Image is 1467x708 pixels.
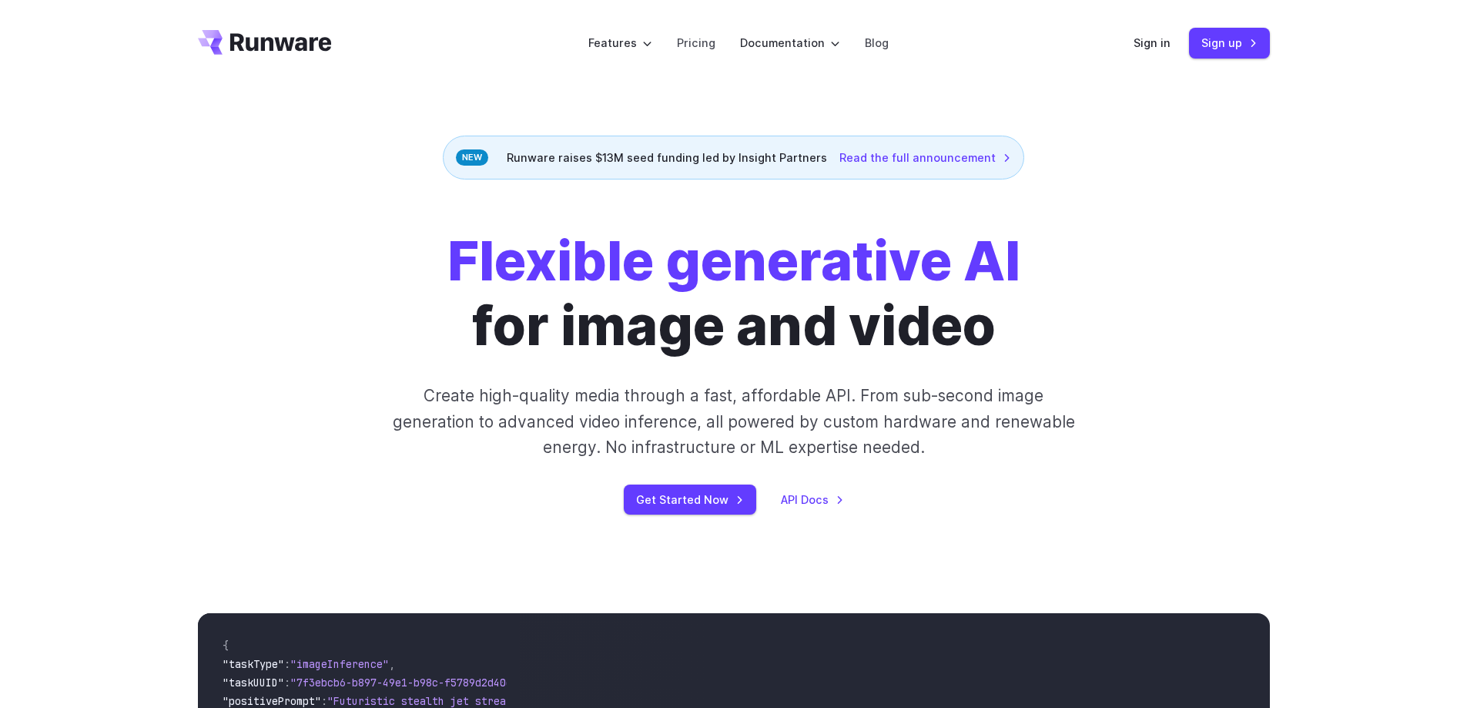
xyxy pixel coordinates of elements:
[740,34,840,52] label: Documentation
[223,676,284,690] span: "taskUUID"
[290,657,389,671] span: "imageInference"
[447,229,1020,358] h1: for image and video
[389,657,395,671] span: ,
[290,676,524,690] span: "7f3ebcb6-b897-49e1-b98c-f5789d2d40d7"
[588,34,652,52] label: Features
[223,639,229,653] span: {
[839,149,1011,166] a: Read the full announcement
[1134,34,1171,52] a: Sign in
[390,383,1077,460] p: Create high-quality media through a fast, affordable API. From sub-second image generation to adv...
[284,676,290,690] span: :
[284,657,290,671] span: :
[865,34,889,52] a: Blog
[677,34,715,52] a: Pricing
[223,694,321,708] span: "positivePrompt"
[223,657,284,671] span: "taskType"
[321,694,327,708] span: :
[781,491,844,508] a: API Docs
[624,485,756,515] a: Get Started Now
[447,228,1020,294] strong: Flexible generative AI
[198,30,332,55] a: Go to /
[1189,28,1270,58] a: Sign up
[443,136,1024,180] div: Runware raises $13M seed funding led by Insight Partners
[327,694,888,708] span: "Futuristic stealth jet streaking through a neon-lit cityscape with glowing purple exhaust"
